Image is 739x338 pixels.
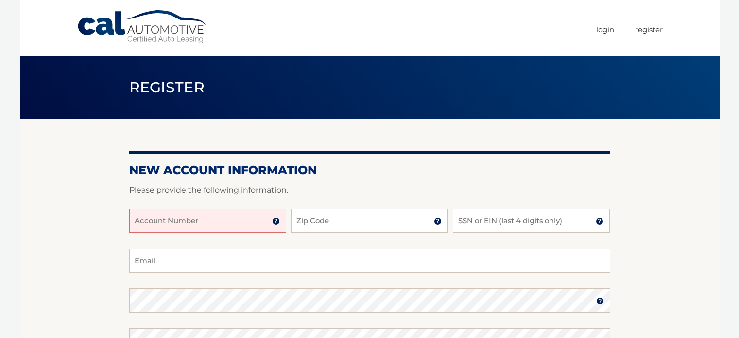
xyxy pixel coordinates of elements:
[77,10,208,44] a: Cal Automotive
[129,249,610,273] input: Email
[272,217,280,225] img: tooltip.svg
[129,183,610,197] p: Please provide the following information.
[453,209,610,233] input: SSN or EIN (last 4 digits only)
[596,21,614,37] a: Login
[596,297,604,305] img: tooltip.svg
[635,21,663,37] a: Register
[129,209,286,233] input: Account Number
[129,163,610,178] h2: New Account Information
[434,217,442,225] img: tooltip.svg
[129,78,205,96] span: Register
[596,217,603,225] img: tooltip.svg
[291,209,448,233] input: Zip Code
